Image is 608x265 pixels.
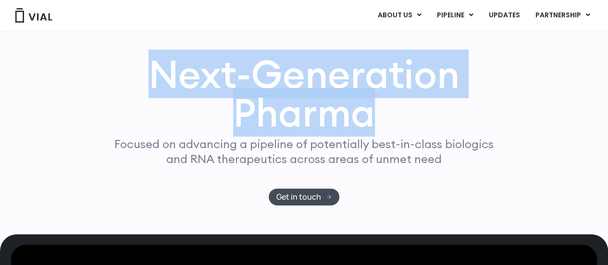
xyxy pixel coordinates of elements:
[370,7,429,24] a: ABOUT USMenu Toggle
[14,8,53,23] img: Vial Logo
[111,137,498,166] p: Focused on advancing a pipeline of potentially best-in-class biologics and RNA therapeutics acros...
[528,7,598,24] a: PARTNERSHIPMenu Toggle
[429,7,481,24] a: PIPELINEMenu Toggle
[96,55,512,132] h1: Next-Generation Pharma
[269,189,339,205] a: Get in touch
[481,7,527,24] a: UPDATES
[276,193,321,201] span: Get in touch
